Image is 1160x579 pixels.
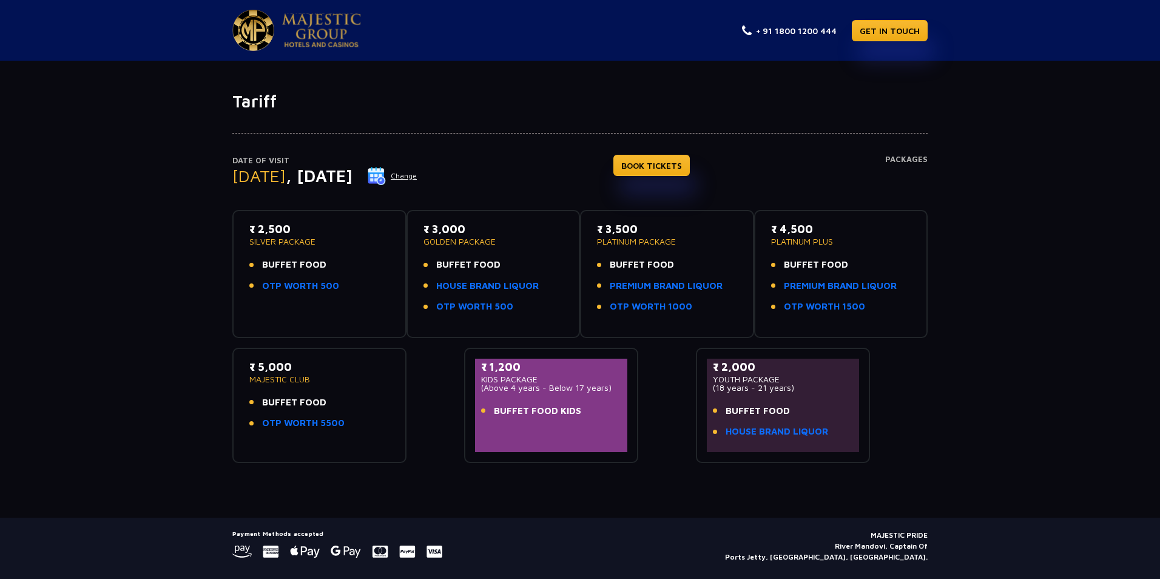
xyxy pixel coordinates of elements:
[249,237,389,246] p: SILVER PACKAGE
[232,530,442,537] h5: Payment Methods accepted
[423,237,564,246] p: GOLDEN PACKAGE
[262,279,339,293] a: OTP WORTH 500
[481,359,621,375] p: ₹ 1,200
[436,258,501,272] span: BUFFET FOOD
[494,404,581,418] span: BUFFET FOOD KIDS
[249,375,389,384] p: MAJESTIC CLUB
[771,221,911,237] p: ₹ 4,500
[249,359,389,375] p: ₹ 5,000
[742,24,837,37] a: + 91 1800 1200 444
[481,375,621,384] p: KIDS PACKAGE
[262,416,345,430] a: OTP WORTH 5500
[713,384,853,392] p: (18 years - 21 years)
[367,166,417,186] button: Change
[597,221,737,237] p: ₹ 3,500
[852,20,928,41] a: GET IN TOUCH
[232,10,274,51] img: Majestic Pride
[262,396,326,410] span: BUFFET FOOD
[613,155,690,176] a: BOOK TICKETS
[713,359,853,375] p: ₹ 2,000
[232,155,417,167] p: Date of Visit
[726,404,790,418] span: BUFFET FOOD
[481,384,621,392] p: (Above 4 years - Below 17 years)
[262,258,326,272] span: BUFFET FOOD
[885,155,928,198] h4: Packages
[610,300,692,314] a: OTP WORTH 1000
[784,279,897,293] a: PREMIUM BRAND LIQUOR
[232,166,286,186] span: [DATE]
[286,166,352,186] span: , [DATE]
[423,221,564,237] p: ₹ 3,000
[725,530,928,563] p: MAJESTIC PRIDE River Mandovi, Captain Of Ports Jetty, [GEOGRAPHIC_DATA], [GEOGRAPHIC_DATA].
[771,237,911,246] p: PLATINUM PLUS
[436,279,539,293] a: HOUSE BRAND LIQUOR
[784,258,848,272] span: BUFFET FOOD
[597,237,737,246] p: PLATINUM PACKAGE
[436,300,513,314] a: OTP WORTH 500
[249,221,389,237] p: ₹ 2,500
[282,13,361,47] img: Majestic Pride
[610,279,723,293] a: PREMIUM BRAND LIQUOR
[713,375,853,384] p: YOUTH PACKAGE
[610,258,674,272] span: BUFFET FOOD
[232,91,928,112] h1: Tariff
[726,425,828,439] a: HOUSE BRAND LIQUOR
[784,300,865,314] a: OTP WORTH 1500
